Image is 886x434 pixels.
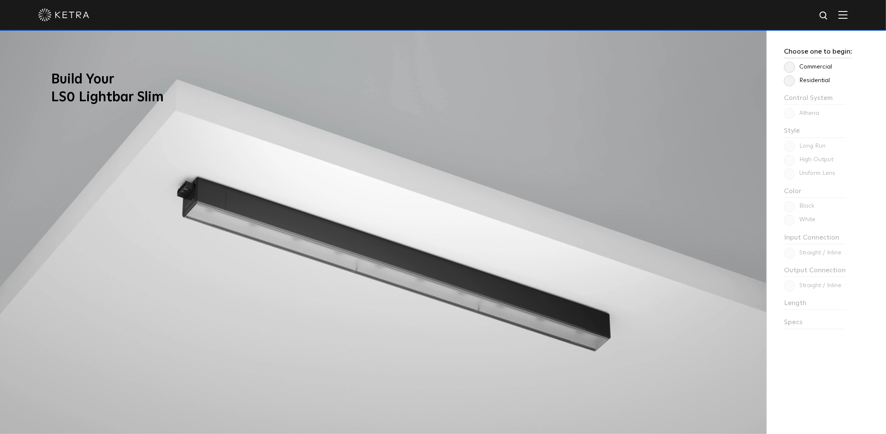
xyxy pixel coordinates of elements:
[784,77,830,84] label: Residential
[38,9,89,21] img: ketra-logo-2019-white
[838,11,848,19] img: Hamburger%20Nav.svg
[784,48,852,58] h3: Choose one to begin:
[784,63,832,71] label: Commercial
[819,11,829,21] img: search icon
